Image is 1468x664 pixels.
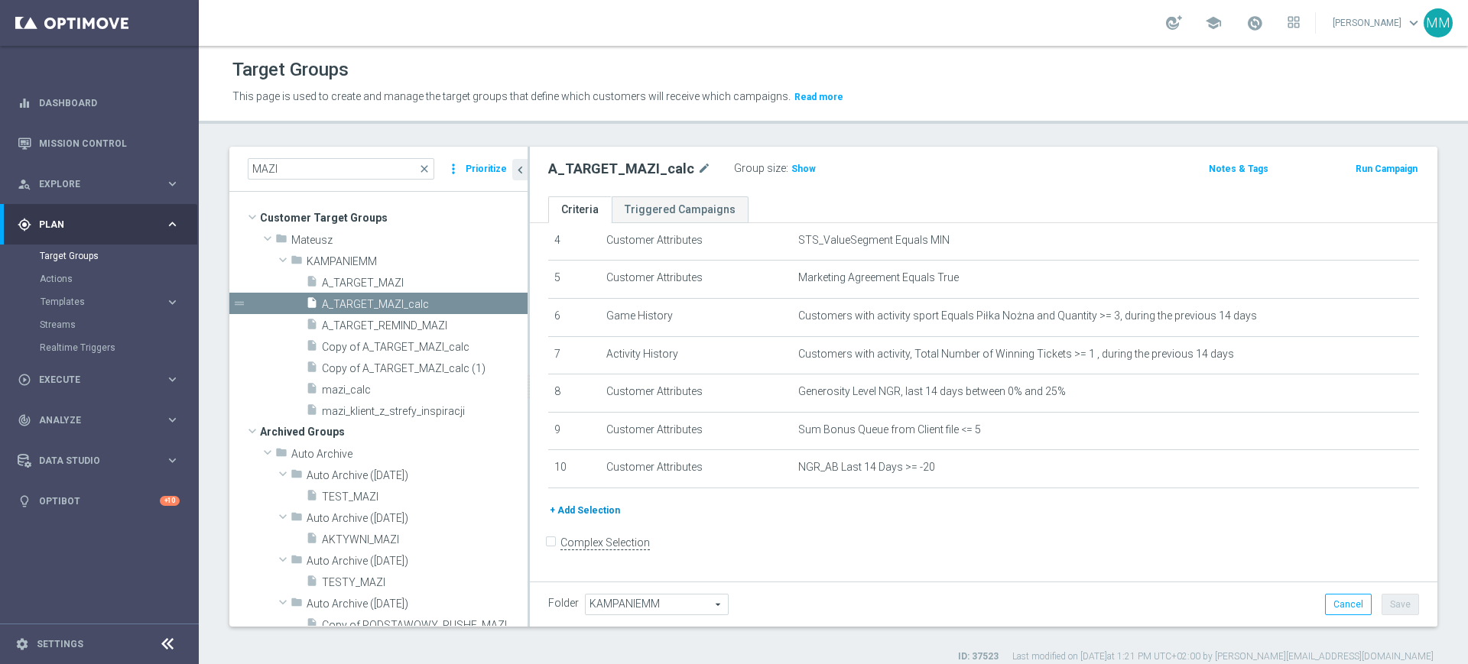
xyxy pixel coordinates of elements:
span: This page is used to create and manage the target groups that define which customers will receive... [232,90,791,102]
a: Triggered Campaigns [612,196,749,223]
span: Templates [41,297,150,306]
div: Target Groups [40,245,197,267]
i: insert_drive_file [306,318,318,335]
span: Auto Archive (2023-05-03) [307,555,528,568]
div: Dashboard [18,83,180,123]
button: play_circle_outline Execute keyboard_arrow_right [17,374,180,386]
a: Target Groups [40,250,159,262]
a: Optibot [39,481,160,521]
span: A_TARGET_MAZI [322,277,528,290]
i: lightbulb [18,494,31,508]
td: Game History [600,298,792,336]
div: Mission Control [18,123,180,164]
div: Mission Control [17,138,180,150]
td: 9 [548,412,600,450]
a: Realtime Triggers [40,342,159,354]
td: Customer Attributes [600,222,792,261]
i: track_changes [18,413,31,427]
i: settings [15,637,29,651]
span: Analyze [39,416,165,425]
span: STS_ValueSegment Equals MIN [798,234,950,247]
div: Optibot [18,481,180,521]
a: Actions [40,273,159,285]
button: Templates keyboard_arrow_right [40,296,180,308]
button: track_changes Analyze keyboard_arrow_right [17,414,180,426]
button: Cancel [1325,594,1372,615]
span: mazi_klient_z_strefy_inspiracji [322,405,528,418]
i: keyboard_arrow_right [165,295,180,309]
label: ID: 37523 [958,650,999,663]
span: Marketing Agreement Equals True [798,271,959,284]
span: Customer Target Groups [260,207,528,228]
td: 4 [548,222,600,261]
span: Generosity Level NGR, last 14 days between 0% and 25% [798,385,1066,398]
label: : [786,162,788,175]
td: 10 [548,450,600,488]
td: Activity History [600,336,792,374]
span: Copy of PODSTAWOWY_PUSHE_MAZI [322,619,528,632]
i: folder [291,468,303,485]
td: 6 [548,298,600,336]
i: folder [275,446,287,464]
i: insert_drive_file [306,403,318,421]
i: insert_drive_file [306,296,318,314]
span: Auto Archive (2023-04-13) [307,512,528,525]
i: insert_drive_file [306,361,318,378]
div: Actions [40,267,197,290]
div: Execute [18,373,165,387]
i: keyboard_arrow_right [165,217,180,232]
i: insert_drive_file [306,339,318,357]
a: Streams [40,319,159,331]
i: folder [291,553,303,571]
label: Folder [548,597,579,610]
button: Data Studio keyboard_arrow_right [17,455,180,467]
span: Execute [39,375,165,384]
h1: Target Groups [232,59,349,81]
i: mode_edit [697,160,711,178]
i: insert_drive_file [306,489,318,507]
i: play_circle_outline [18,373,31,387]
div: Data Studio [18,454,165,468]
td: Customer Attributes [600,450,792,488]
i: insert_drive_file [306,575,318,592]
div: Explore [18,177,165,191]
span: A_TARGET_REMIND_MAZI [322,319,528,332]
span: A_TARGET_MAZI_calc [322,298,528,311]
div: Templates [40,290,197,313]
button: chevron_left [512,159,528,180]
button: Notes & Tags [1207,160,1270,177]
span: Explore [39,180,165,189]
a: Mission Control [39,123,180,164]
span: mazi_calc [322,384,528,397]
i: insert_drive_file [306,617,318,635]
span: Plan [39,220,165,229]
i: folder [291,596,303,614]
i: folder [291,254,303,271]
button: gps_fixed Plan keyboard_arrow_right [17,219,180,231]
button: equalizer Dashboard [17,97,180,109]
td: 7 [548,336,600,374]
i: insert_drive_file [306,382,318,400]
button: Read more [793,89,845,105]
label: Group size [734,162,786,175]
button: Run Campaign [1354,160,1419,177]
div: MM [1424,8,1453,37]
button: lightbulb Optibot +10 [17,495,180,507]
i: insert_drive_file [306,532,318,549]
span: close [418,163,430,175]
a: Settings [37,640,83,649]
div: person_search Explore keyboard_arrow_right [17,178,180,190]
i: keyboard_arrow_right [165,413,180,427]
td: Customer Attributes [600,412,792,450]
span: Data Studio [39,456,165,465]
td: Customer Attributes [600,261,792,299]
button: Save [1382,594,1419,615]
i: gps_fixed [18,218,31,232]
button: Prioritize [463,159,509,180]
